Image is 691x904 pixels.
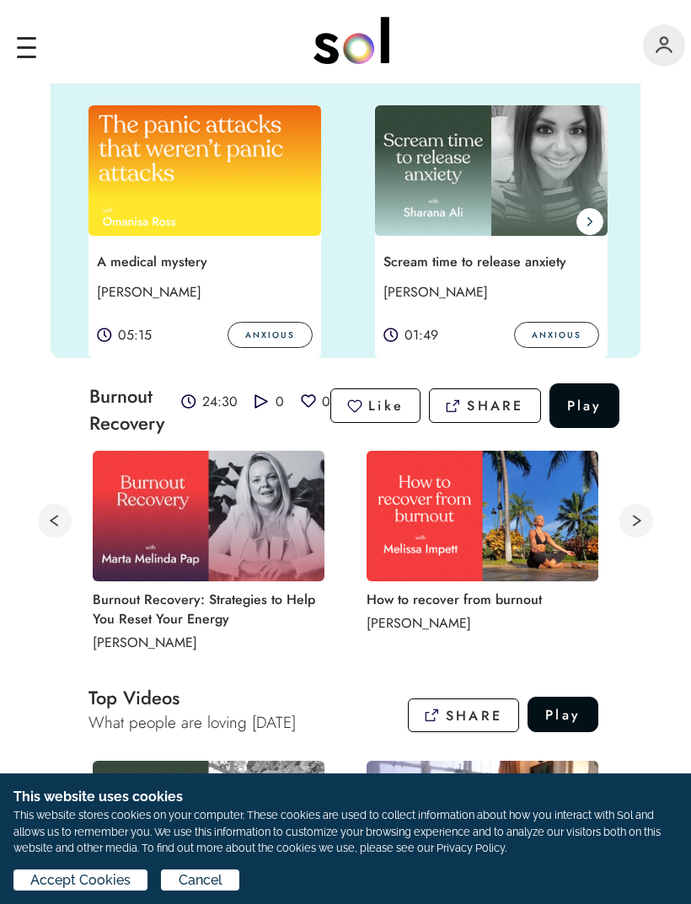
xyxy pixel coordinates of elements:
button: Like [330,388,420,423]
p: Scream time to release anxiety [375,249,603,274]
p: [PERSON_NAME] [93,633,320,652]
p: 05:15 [118,325,152,345]
div: ANXIOUS [228,322,313,348]
button: Play [528,697,598,732]
img: Anxiety Explained and Eased [367,761,599,891]
p: This website stores cookies on your computer. These cookies are used to collect information about... [13,807,678,856]
div: ANXIOUS [514,322,599,348]
p: [PERSON_NAME] [375,280,603,304]
span: Cancel [179,870,222,891]
h2: Top Videos [88,684,296,711]
p: SHARE [446,706,502,725]
p: 24:30 [202,392,238,411]
button: Accept Cookies [13,869,147,891]
img: 1.png [375,105,608,236]
p: [PERSON_NAME] [367,613,594,633]
img: How to recover from burnout [367,451,599,581]
p: A medical mystery [88,249,316,274]
p: 0 [276,392,284,411]
p: 01:49 [404,325,438,345]
span: Accept Cookies [30,870,131,891]
button: Cancel [161,869,238,891]
img: logo [656,36,672,53]
p: Burnout Recovery: Strategies to Help You Reset Your Energy [93,590,320,629]
h1: This website uses cookies [13,787,678,807]
p: 0 [322,392,330,411]
img: "The Rock" - Conservative Brown Aura & Ki [93,761,325,891]
button: Play [549,383,620,428]
img: 1.png [88,105,321,236]
p: Like [368,396,404,415]
p: SHARE [467,396,523,415]
button: SHARE [408,698,519,733]
img: Burnout Recovery: Strategies to Help You Reset Your Energy [93,451,325,581]
h3: What people are loving [DATE] [88,711,296,734]
button: SHARE [429,388,540,423]
img: logo [313,17,389,64]
p: [PERSON_NAME] [88,280,316,304]
h1: Burnout Recovery [89,382,164,436]
p: How to recover from burnout [367,590,594,609]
